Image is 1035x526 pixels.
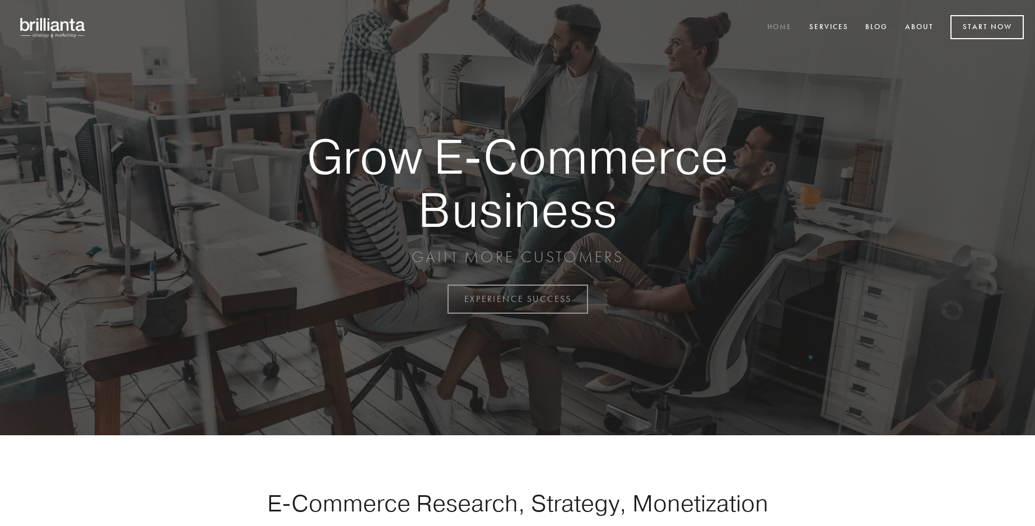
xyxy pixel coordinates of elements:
a: Services [802,18,856,37]
a: Blog [858,18,895,37]
strong: Grow E-Commerce Business [268,130,767,236]
a: About [898,18,941,37]
p: GAIN MORE CUSTOMERS [268,247,767,267]
img: brillianta - research, strategy, marketing [11,11,95,44]
a: Start Now [950,15,1024,39]
a: EXPERIENCE SUCCESS [447,285,588,314]
h1: E-Commerce Research, Strategy, Monetization [232,489,803,517]
a: Home [760,18,799,37]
